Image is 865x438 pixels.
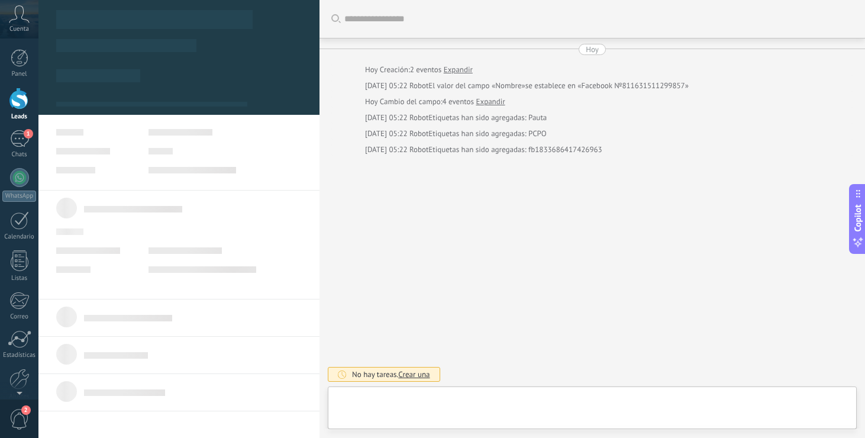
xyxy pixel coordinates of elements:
[2,113,37,121] div: Leads
[365,64,473,76] div: Creación:
[24,129,33,139] span: 1
[409,112,428,123] span: Robot
[428,144,602,156] span: Etiquetas han sido agregadas: fb1833686417426963
[409,80,428,91] span: Robot
[476,96,505,108] a: Expandir
[2,233,37,241] div: Calendario
[21,405,31,415] span: 2
[365,64,380,76] div: Hoy
[444,64,473,76] a: Expandir
[428,128,546,140] span: Etiquetas han sido agregadas: PCPO
[2,70,37,78] div: Panel
[428,80,525,92] span: El valor del campo «Nombre»
[365,96,505,108] div: Cambio del campo:
[852,205,864,232] span: Copilot
[9,25,29,33] span: Cuenta
[352,369,430,379] div: No hay tareas.
[365,80,409,92] div: [DATE] 05:22
[586,44,599,55] div: Hoy
[2,313,37,321] div: Correo
[409,144,428,154] span: Robot
[525,80,689,92] span: se establece en «Facebook №811631511299857»
[2,151,37,159] div: Chats
[365,128,409,140] div: [DATE] 05:22
[2,352,37,359] div: Estadísticas
[428,112,547,124] span: Etiquetas han sido agregadas: Pauta
[409,128,428,139] span: Robot
[2,275,37,282] div: Listas
[365,144,409,156] div: [DATE] 05:22
[443,96,474,108] span: 4 eventos
[410,64,441,76] span: 2 eventos
[365,96,380,108] div: Hoy
[2,191,36,202] div: WhatsApp
[365,112,409,124] div: [DATE] 05:22
[398,369,430,379] span: Crear una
